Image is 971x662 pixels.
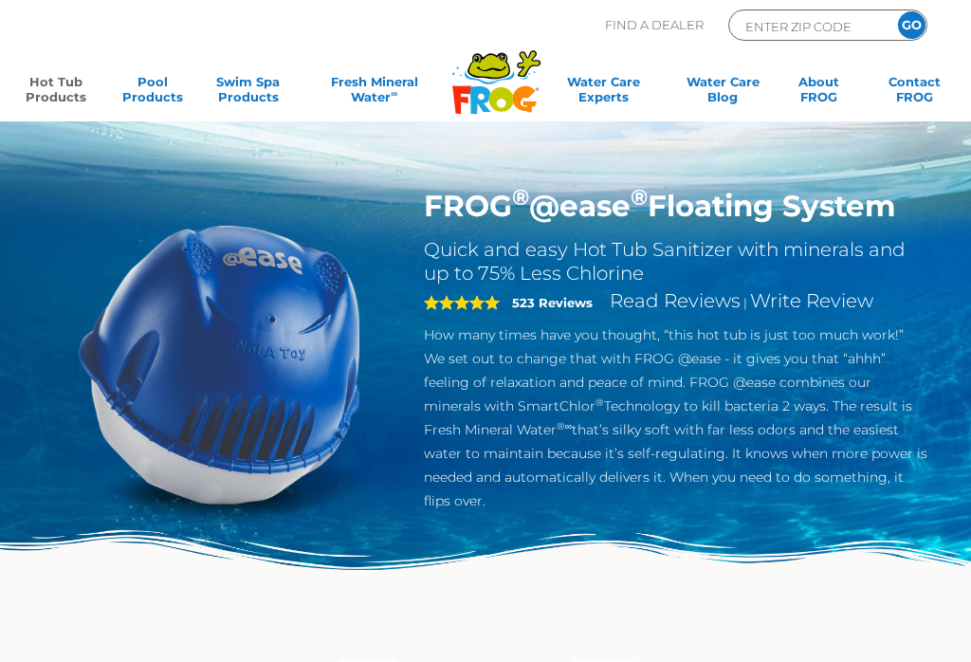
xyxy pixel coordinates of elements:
a: PoolProducts [115,74,190,112]
a: Swim SpaProducts [211,74,285,112]
a: Write Review [750,289,873,312]
strong: 523 Reviews [512,295,593,310]
a: Fresh MineralWater∞ [307,74,442,112]
a: Water CareExperts [543,74,664,112]
p: How many times have you thought, “this hot tub is just too much work!” We set out to change that ... [424,323,927,513]
a: ContactFROG [877,74,952,112]
sup: ® [595,396,604,409]
img: hot-tub-product-atease-system.png [44,188,395,540]
p: Find A Dealer [605,9,704,41]
sup: ® [631,183,648,211]
h2: Quick and easy Hot Tub Sanitizer with minerals and up to 75% Less Chlorine [424,238,927,285]
span: 5 [424,295,500,310]
sup: ∞ [391,88,397,99]
input: Zip Code Form [743,15,871,37]
a: Read Reviews [610,289,741,312]
span: | [743,295,747,310]
a: AboutFROG [781,74,856,112]
sup: ® [512,183,529,211]
input: GO [898,11,925,39]
a: Water CareBlog [686,74,760,112]
sup: ®∞ [557,420,573,432]
h1: FROG @ease Floating System [424,188,927,224]
a: Hot TubProducts [19,74,94,112]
